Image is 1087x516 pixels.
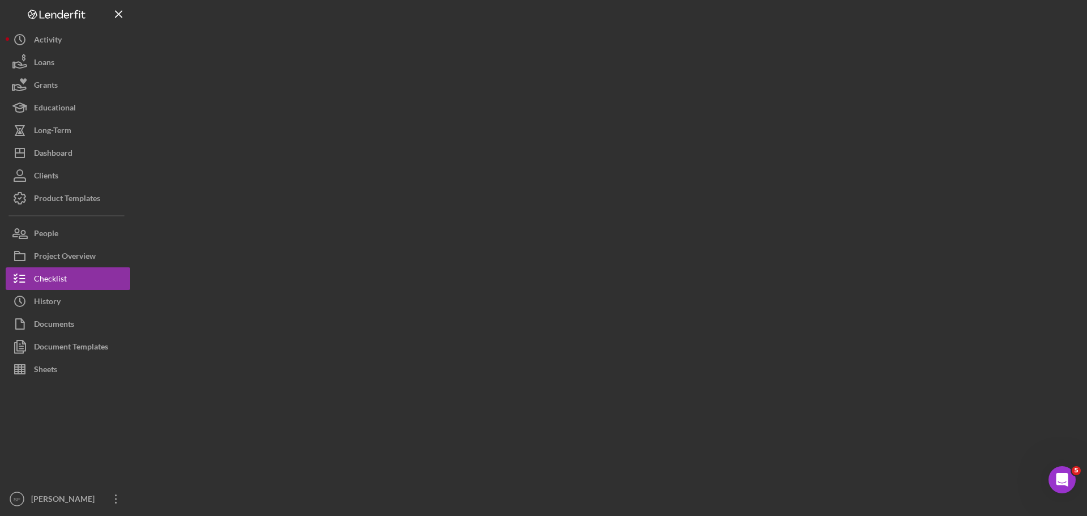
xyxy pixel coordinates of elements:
button: Documents [6,313,130,335]
button: Loans [6,51,130,74]
button: SF[PERSON_NAME] [6,488,130,510]
div: Grants [34,74,58,99]
div: Product Templates [34,187,100,212]
button: Educational [6,96,130,119]
div: Document Templates [34,335,108,361]
button: Sheets [6,358,130,381]
button: Grants [6,74,130,96]
span: 5 [1072,466,1081,475]
div: Educational [34,96,76,122]
div: Activity [34,28,62,54]
button: Document Templates [6,335,130,358]
div: [PERSON_NAME] [28,488,102,513]
button: Clients [6,164,130,187]
div: Checklist [34,267,67,293]
button: History [6,290,130,313]
div: Sheets [34,358,57,383]
div: People [34,222,58,248]
button: Dashboard [6,142,130,164]
div: Loans [34,51,54,76]
div: Clients [34,164,58,190]
div: History [34,290,61,315]
button: Long-Term [6,119,130,142]
div: Long-Term [34,119,71,144]
button: Project Overview [6,245,130,267]
div: Dashboard [34,142,72,167]
div: Documents [34,313,74,338]
button: People [6,222,130,245]
button: Activity [6,28,130,51]
div: Project Overview [34,245,96,270]
button: Product Templates [6,187,130,210]
text: SF [14,496,20,502]
button: Checklist [6,267,130,290]
iframe: Intercom live chat [1049,466,1076,493]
